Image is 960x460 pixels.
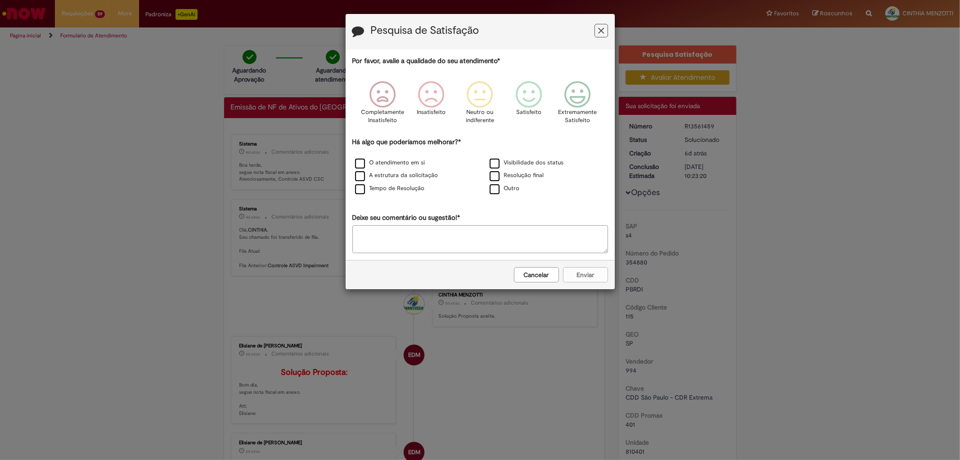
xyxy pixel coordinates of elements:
label: A estrutura da solicitação [355,171,438,180]
p: Insatisfeito [417,108,446,117]
label: O atendimento em si [355,159,425,167]
p: Completamente Insatisfeito [361,108,404,125]
label: Visibilidade dos status [490,159,564,167]
div: Insatisfeito [408,74,454,136]
div: Satisfeito [506,74,552,136]
button: Cancelar [514,267,559,282]
p: Satisfeito [516,108,541,117]
label: Resolução final [490,171,544,180]
p: Extremamente Satisfeito [558,108,597,125]
label: Outro [490,184,520,193]
div: Há algo que poderíamos melhorar?* [352,137,608,196]
label: Por favor, avalie a qualidade do seu atendimento* [352,56,500,66]
div: Completamente Insatisfeito [360,74,406,136]
div: Extremamente Satisfeito [554,74,600,136]
label: Tempo de Resolução [355,184,425,193]
div: Neutro ou indiferente [457,74,503,136]
label: Pesquisa de Satisfação [371,25,479,36]
label: Deixe seu comentário ou sugestão!* [352,213,460,223]
p: Neutro ou indiferente [464,108,496,125]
